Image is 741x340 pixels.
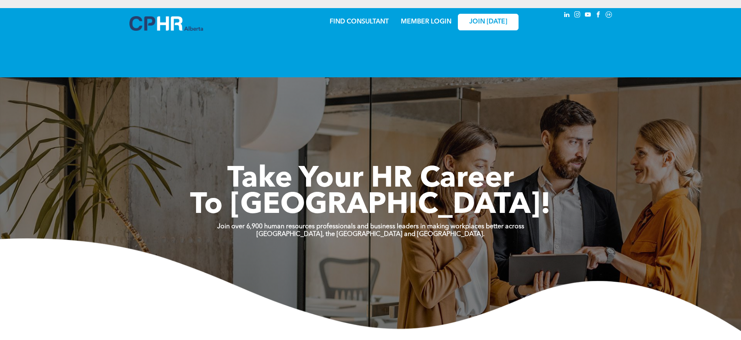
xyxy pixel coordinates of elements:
[469,18,507,26] span: JOIN [DATE]
[562,10,571,21] a: linkedin
[330,19,389,25] a: FIND CONSULTANT
[583,10,592,21] a: youtube
[227,165,514,194] span: Take Your HR Career
[190,191,551,220] span: To [GEOGRAPHIC_DATA]!
[458,14,519,30] a: JOIN [DATE]
[604,10,613,21] a: Social network
[129,16,203,31] img: A blue and white logo for cp alberta
[256,231,485,238] strong: [GEOGRAPHIC_DATA], the [GEOGRAPHIC_DATA] and [GEOGRAPHIC_DATA].
[401,19,451,25] a: MEMBER LOGIN
[217,223,524,230] strong: Join over 6,900 human resources professionals and business leaders in making workplaces better ac...
[594,10,603,21] a: facebook
[573,10,582,21] a: instagram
